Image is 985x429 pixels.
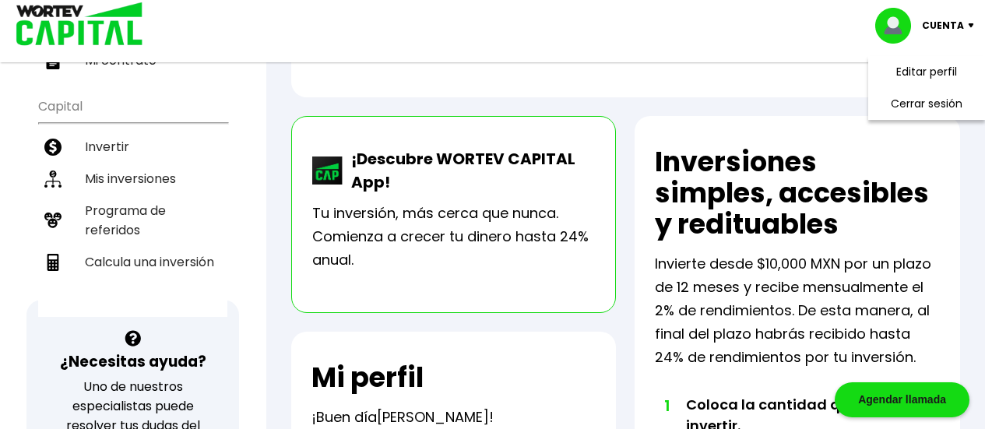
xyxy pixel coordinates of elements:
a: Editar perfil [896,64,957,80]
a: Programa de referidos [38,195,227,246]
span: 1 [663,394,670,417]
p: Tu inversión, más cerca que nunca. Comienza a crecer tu dinero hasta 24% anual. [312,202,596,272]
img: inversiones-icon.6695dc30.svg [44,171,62,188]
a: Invertir [38,131,227,163]
img: invertir-icon.b3b967d7.svg [44,139,62,156]
p: Invierte desde $10,000 MXN por un plazo de 12 meses y recibe mensualmente el 2% de rendimientos. ... [655,252,940,369]
p: Cuenta [922,14,964,37]
p: ¡Buen día ! [311,406,494,429]
ul: Capital [38,89,227,317]
img: icon-down [964,23,985,28]
img: wortev-capital-app-icon [312,156,343,185]
img: calculadora-icon.17d418c4.svg [44,254,62,271]
div: Agendar llamada [835,382,969,417]
span: [PERSON_NAME] [377,407,489,427]
a: Calcula una inversión [38,246,227,278]
h2: Inversiones simples, accesibles y redituables [655,146,940,240]
p: ¡Descubre WORTEV CAPITAL App! [343,147,596,194]
img: recomiendanos-icon.9b8e9327.svg [44,212,62,229]
img: profile-image [875,8,922,44]
a: Mis inversiones [38,163,227,195]
h2: Mi perfil [311,362,424,393]
h3: ¿Necesitas ayuda? [60,350,206,373]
